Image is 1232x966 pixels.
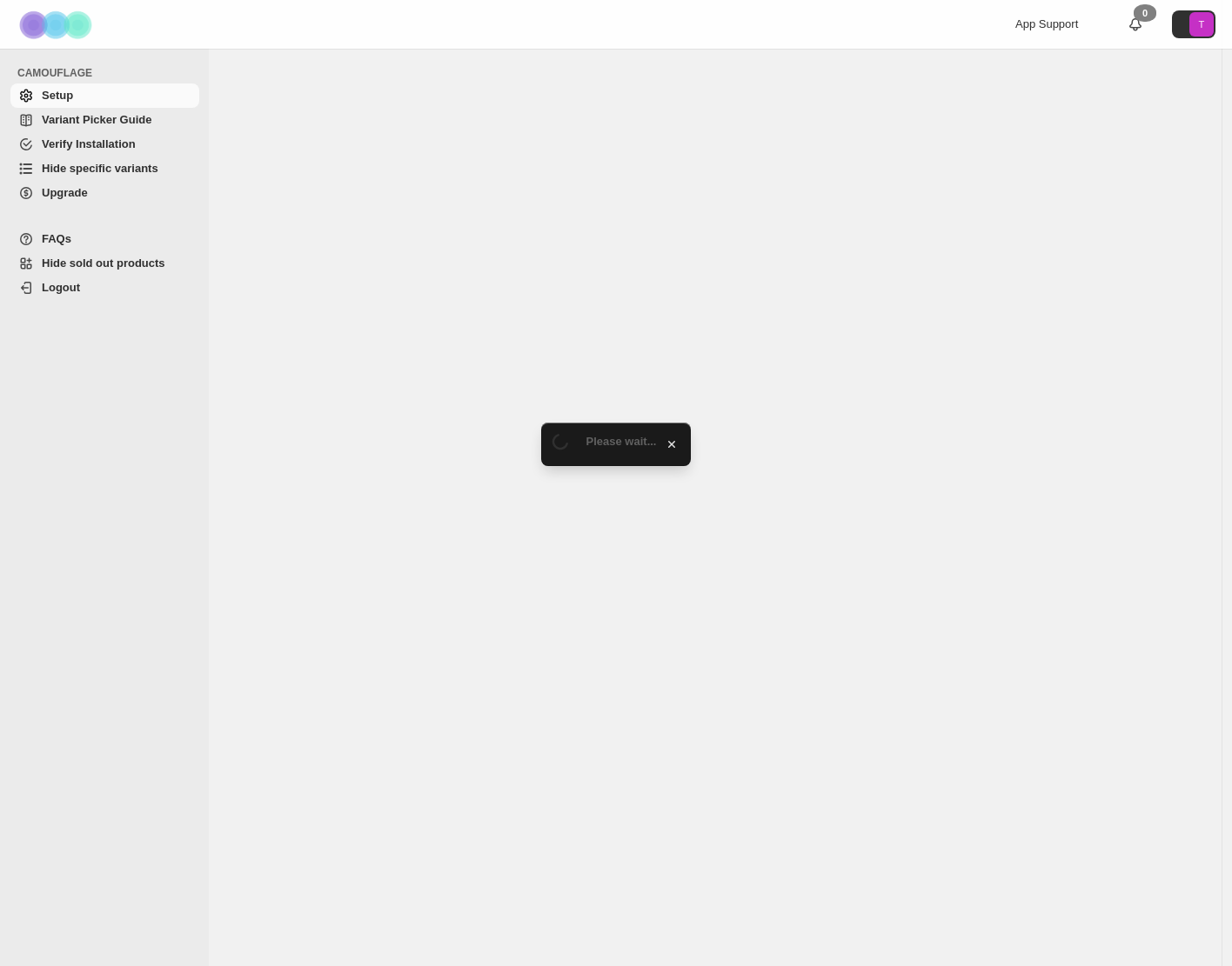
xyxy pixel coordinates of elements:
a: Verify Installation [10,132,199,157]
button: Avatar with initials T [1172,10,1215,38]
a: Hide sold out products [10,251,199,276]
a: FAQs [10,227,199,251]
span: FAQs [42,232,71,245]
span: Hide specific variants [42,162,158,175]
span: Variant Picker Guide [42,113,151,126]
span: Logout [42,281,80,294]
span: Please wait... [586,435,657,448]
span: Hide sold out products [42,256,165,270]
span: Avatar with initials T [1189,12,1214,37]
a: Upgrade [10,181,199,205]
a: Variant Picker Guide [10,108,199,132]
img: Camouflage [14,1,101,49]
a: 0 [1127,16,1144,33]
span: Verify Installation [42,137,136,150]
span: Upgrade [42,186,88,199]
a: Logout [10,276,199,300]
a: Hide specific variants [10,157,199,181]
span: App Support [1015,17,1078,30]
div: 0 [1134,4,1156,22]
text: T [1199,19,1205,30]
a: Setup [10,83,199,108]
span: Setup [42,89,73,102]
span: CAMOUFLAGE [17,66,200,80]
